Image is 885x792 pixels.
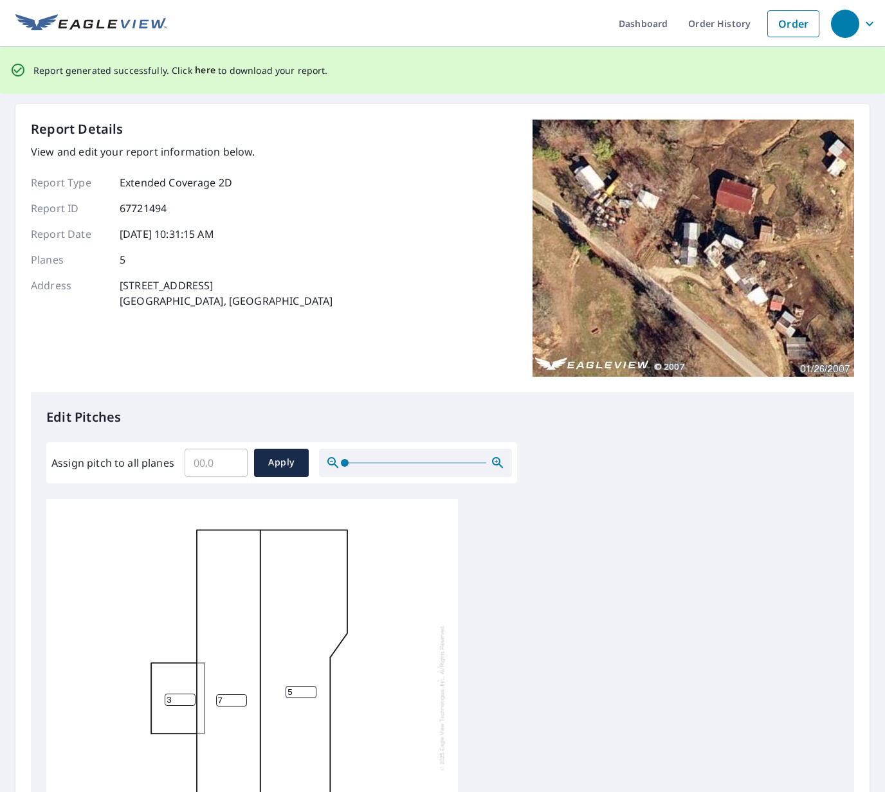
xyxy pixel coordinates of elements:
[264,455,298,471] span: Apply
[120,252,125,267] p: 5
[767,10,819,37] a: Order
[120,201,167,216] p: 67721494
[120,226,214,242] p: [DATE] 10:31:15 AM
[31,278,108,309] p: Address
[46,408,839,427] p: Edit Pitches
[31,144,333,159] p: View and edit your report information below.
[120,175,232,190] p: Extended Coverage 2D
[533,120,854,377] img: Top image
[31,226,108,242] p: Report Date
[31,120,123,139] p: Report Details
[120,278,333,309] p: [STREET_ADDRESS] [GEOGRAPHIC_DATA], [GEOGRAPHIC_DATA]
[15,14,167,33] img: EV Logo
[254,449,309,477] button: Apply
[185,445,248,481] input: 00.0
[51,455,174,471] label: Assign pitch to all planes
[31,252,108,267] p: Planes
[33,62,328,78] p: Report generated successfully. Click to download your report.
[31,201,108,216] p: Report ID
[31,175,108,190] p: Report Type
[195,62,216,78] button: here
